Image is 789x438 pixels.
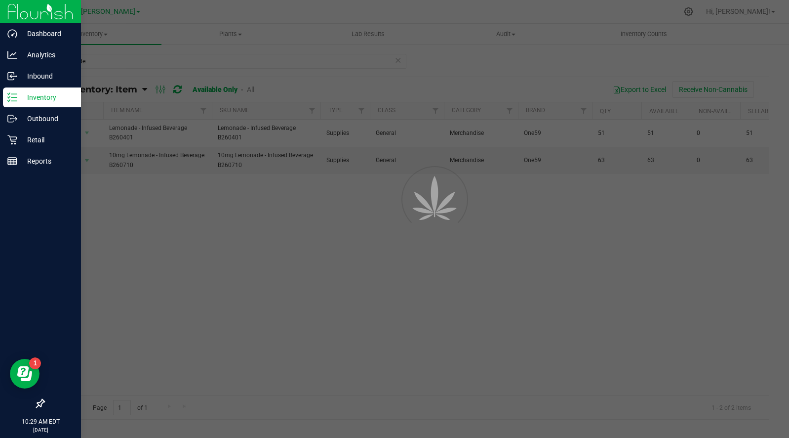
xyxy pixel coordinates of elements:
[17,70,77,82] p: Inbound
[17,134,77,146] p: Retail
[17,91,77,103] p: Inventory
[7,92,17,102] inline-svg: Inventory
[4,417,77,426] p: 10:29 AM EDT
[17,155,77,167] p: Reports
[17,28,77,40] p: Dashboard
[7,135,17,145] inline-svg: Retail
[17,113,77,125] p: Outbound
[7,71,17,81] inline-svg: Inbound
[17,49,77,61] p: Analytics
[7,156,17,166] inline-svg: Reports
[7,114,17,124] inline-svg: Outbound
[29,357,41,369] iframe: Resource center unread badge
[4,426,77,434] p: [DATE]
[7,50,17,60] inline-svg: Analytics
[10,359,39,389] iframe: Resource center
[7,29,17,39] inline-svg: Dashboard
